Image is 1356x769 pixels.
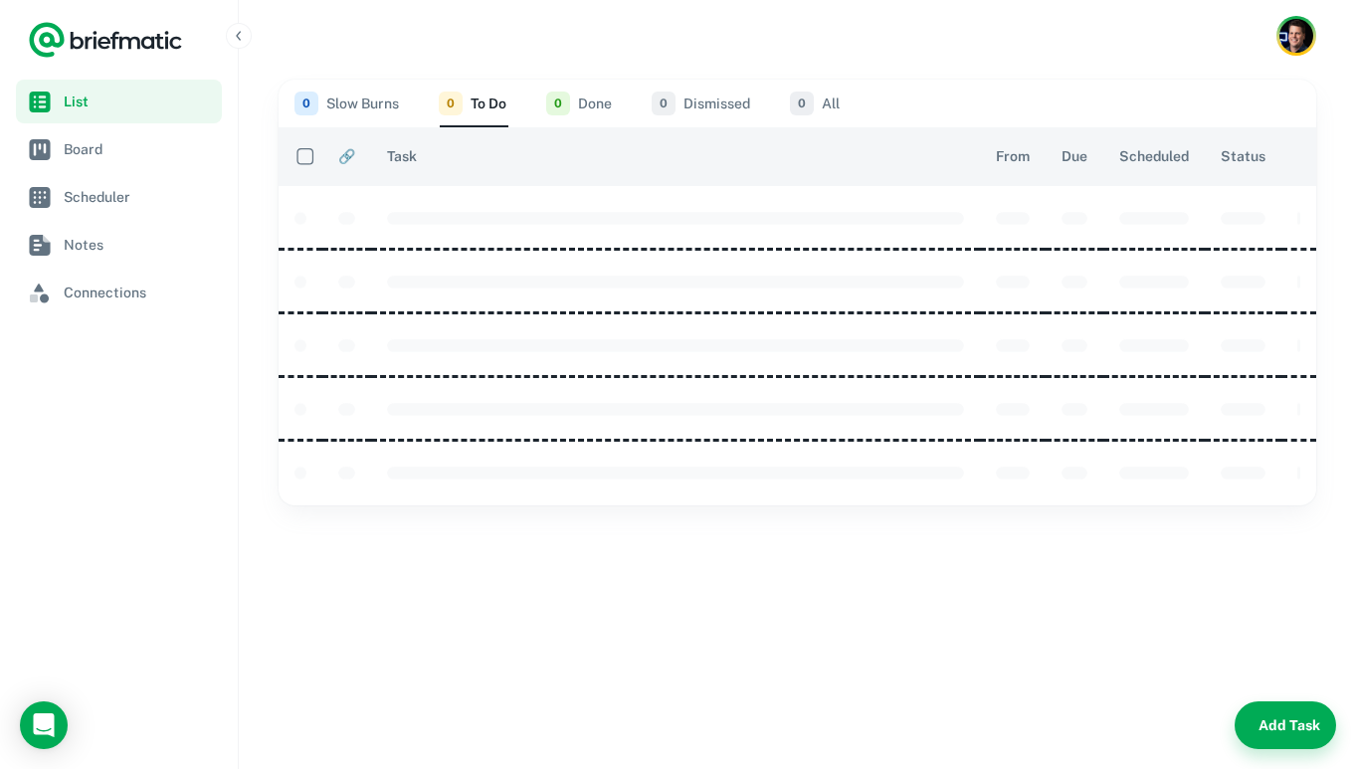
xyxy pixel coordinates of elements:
[1119,144,1189,168] span: Scheduled
[28,20,183,60] a: Logo
[1276,16,1316,56] button: Account button
[439,80,506,127] button: To Do
[338,144,355,168] span: 🔗
[64,282,214,303] span: Connections
[16,223,222,267] a: Notes
[16,127,222,171] a: Board
[16,271,222,314] a: Connections
[996,144,1030,168] span: From
[652,92,676,115] span: 0
[1235,701,1336,749] button: Add Task
[1279,19,1313,53] img: Ross Howard
[64,91,214,112] span: List
[294,80,399,127] button: Slow Burns
[64,186,214,208] span: Scheduler
[652,80,750,127] button: Dismissed
[1062,144,1087,168] span: Due
[439,92,463,115] span: 0
[790,80,840,127] button: All
[546,80,612,127] button: Done
[546,92,570,115] span: 0
[790,92,814,115] span: 0
[16,175,222,219] a: Scheduler
[20,701,68,749] div: Load Chat
[387,144,417,168] span: Task
[64,234,214,256] span: Notes
[64,138,214,160] span: Board
[1221,144,1265,168] span: Status
[294,92,318,115] span: 0
[16,80,222,123] a: List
